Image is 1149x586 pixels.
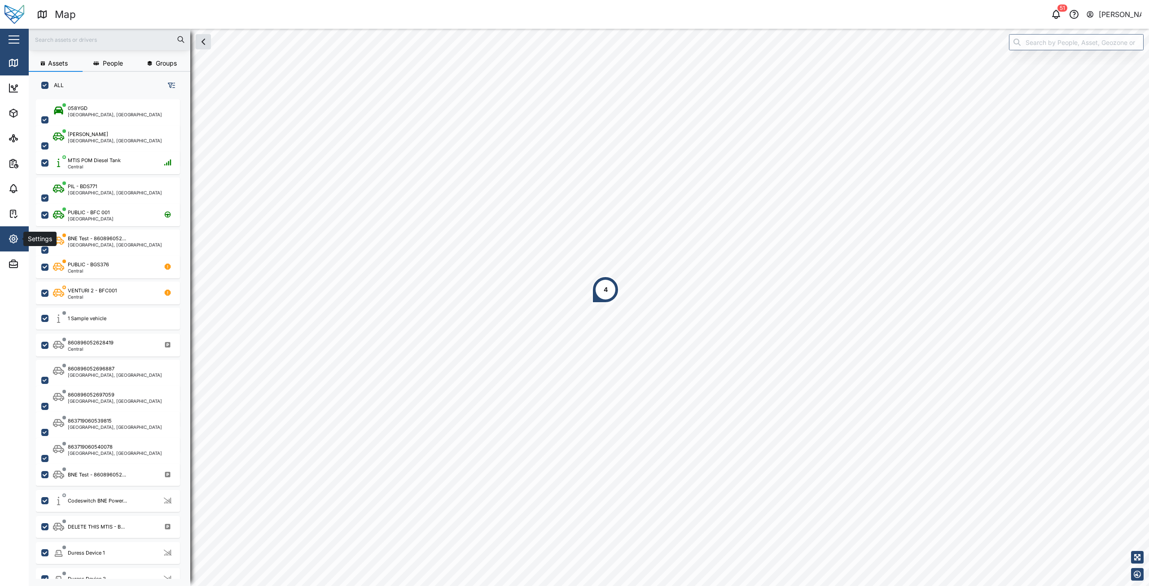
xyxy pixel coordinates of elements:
[68,523,125,531] div: DELETE THIS MTIS - B...
[68,112,162,117] div: [GEOGRAPHIC_DATA], [GEOGRAPHIC_DATA]
[68,399,162,403] div: [GEOGRAPHIC_DATA], [GEOGRAPHIC_DATA]
[68,131,108,138] div: [PERSON_NAME]
[29,29,1149,586] canvas: Map
[23,108,51,118] div: Assets
[55,7,76,22] div: Map
[4,4,24,24] img: Main Logo
[68,183,97,190] div: PIL - BDS771
[23,209,48,219] div: Tasks
[68,138,162,143] div: [GEOGRAPHIC_DATA], [GEOGRAPHIC_DATA]
[68,549,105,557] div: Duress Device 1
[68,417,112,425] div: 863719060539815
[68,575,106,583] div: Duress Device 2
[604,285,608,295] div: 4
[1009,34,1144,50] input: Search by People, Asset, Geozone or Place
[48,60,68,66] span: Assets
[23,259,50,269] div: Admin
[68,209,110,216] div: PUBLIC - BFC 001
[68,105,88,112] div: 058YGD
[68,164,121,169] div: Central
[68,315,106,322] div: 1 Sample vehicle
[68,295,117,299] div: Central
[1099,9,1142,20] div: [PERSON_NAME]
[68,347,114,351] div: Central
[23,83,64,93] div: Dashboard
[68,471,126,479] div: BNE Test - 860896052...
[68,269,109,273] div: Central
[1057,4,1067,12] div: 51
[68,157,121,164] div: MTIS POM Diesel Tank
[68,287,117,295] div: VENTURI 2 - BFC001
[34,33,185,46] input: Search assets or drivers
[103,60,123,66] span: People
[68,235,126,242] div: BNE Test - 860896052...
[68,339,114,347] div: 860896052628419
[1086,8,1142,21] button: [PERSON_NAME]
[23,234,55,244] div: Settings
[592,276,619,303] div: Map marker
[23,159,54,168] div: Reports
[68,190,162,195] div: [GEOGRAPHIC_DATA], [GEOGRAPHIC_DATA]
[68,497,127,505] div: Codeswitch BNE Power...
[68,242,162,247] div: [GEOGRAPHIC_DATA], [GEOGRAPHIC_DATA]
[23,184,51,194] div: Alarms
[23,58,44,68] div: Map
[68,216,114,221] div: [GEOGRAPHIC_DATA]
[36,96,190,579] div: grid
[156,60,177,66] span: Groups
[68,261,109,269] div: PUBLIC - BGS376
[68,391,114,399] div: 860896052697059
[68,365,114,373] div: 860896052696887
[68,373,162,377] div: [GEOGRAPHIC_DATA], [GEOGRAPHIC_DATA]
[48,82,64,89] label: ALL
[23,133,45,143] div: Sites
[68,451,162,455] div: [GEOGRAPHIC_DATA], [GEOGRAPHIC_DATA]
[68,425,162,429] div: [GEOGRAPHIC_DATA], [GEOGRAPHIC_DATA]
[68,443,113,451] div: 863719060540078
